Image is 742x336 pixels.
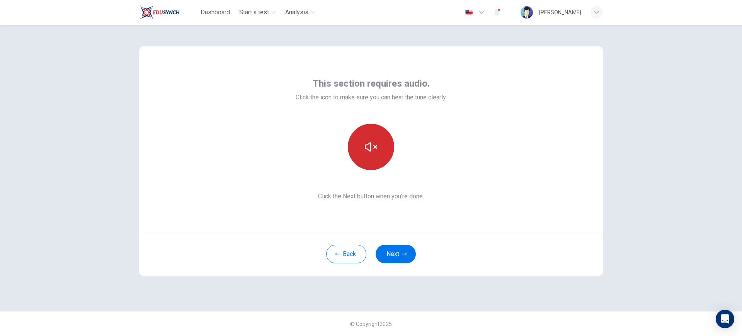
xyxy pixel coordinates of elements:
span: Dashboard [201,8,230,17]
span: © Copyright 2025 [350,321,392,327]
img: en [464,10,474,15]
img: EduSynch logo [139,5,180,20]
span: Click the icon to make sure you can hear the tune clearly. [296,93,447,102]
span: Start a test [239,8,269,17]
span: Analysis [285,8,308,17]
div: [PERSON_NAME] [539,8,581,17]
div: Open Intercom Messenger [716,310,734,328]
a: EduSynch logo [139,5,197,20]
button: Next [376,245,416,263]
span: This section requires audio. [313,77,430,90]
button: Back [326,245,366,263]
button: Dashboard [197,5,233,19]
button: Analysis [282,5,318,19]
button: Start a test [236,5,279,19]
span: Click the Next button when you’re done. [296,192,447,201]
img: Profile picture [521,6,533,19]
